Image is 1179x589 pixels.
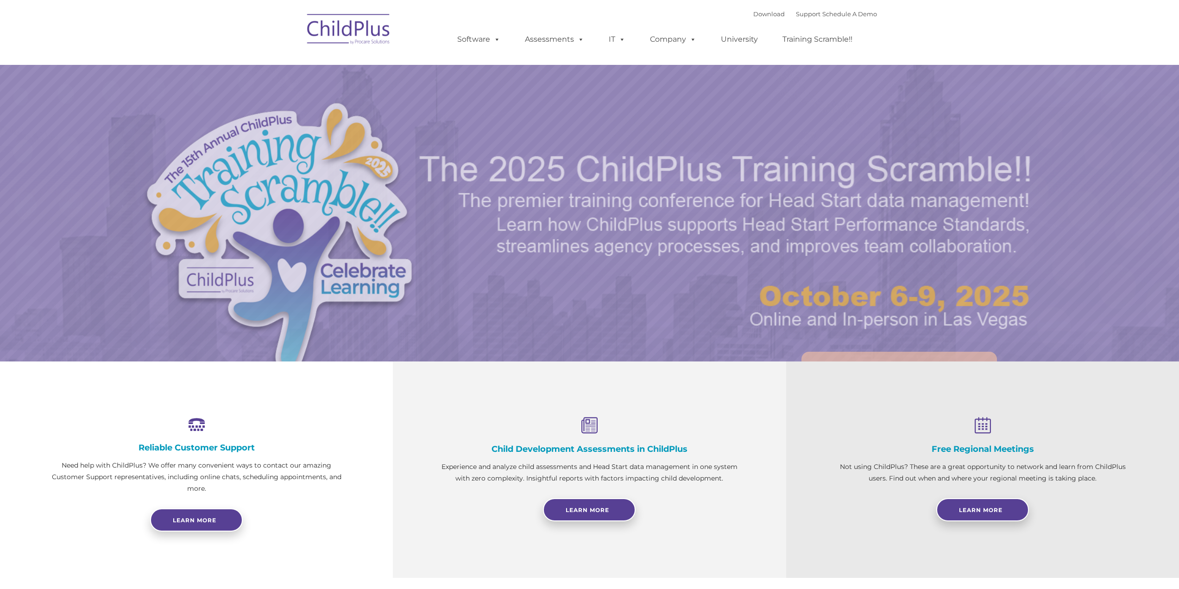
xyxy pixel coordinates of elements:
h4: Child Development Assessments in ChildPlus [439,444,739,454]
a: Learn more [150,508,243,532]
a: University [712,30,767,49]
a: Learn More [801,352,997,404]
p: Need help with ChildPlus? We offer many convenient ways to contact our amazing Customer Support r... [46,460,347,494]
a: Support [796,10,820,18]
span: Learn More [959,507,1002,513]
a: Software [448,30,510,49]
a: Download [753,10,785,18]
a: Learn More [543,498,636,521]
h4: Free Regional Meetings [832,444,1133,454]
a: IT [599,30,635,49]
a: Company [641,30,706,49]
font: | [753,10,877,18]
p: Experience and analyze child assessments and Head Start data management in one system with zero c... [439,461,739,484]
a: Training Scramble!! [773,30,862,49]
span: Learn more [173,517,216,524]
h4: Reliable Customer Support [46,443,347,453]
a: Learn More [936,498,1029,521]
a: Schedule A Demo [822,10,877,18]
img: ChildPlus by Procare Solutions [303,7,395,54]
a: Assessments [516,30,593,49]
p: Not using ChildPlus? These are a great opportunity to network and learn from ChildPlus users. Fin... [832,461,1133,484]
span: Learn More [566,507,609,513]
